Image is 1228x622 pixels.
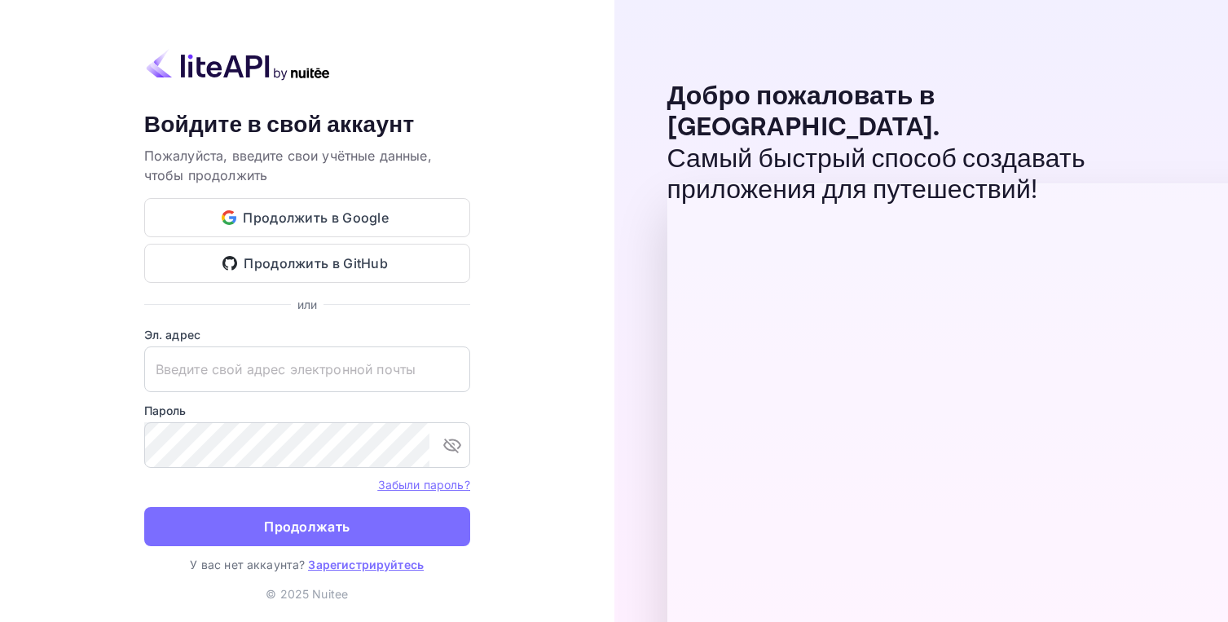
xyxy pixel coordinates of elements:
[264,516,350,538] ya-tr-span: Продолжать
[144,244,470,283] button: Продолжить в GitHub
[667,143,1085,207] ya-tr-span: Самый быстрый способ создавать приложения для путешествий!
[144,507,470,546] button: Продолжать
[144,110,415,140] ya-tr-span: Войдите в свой аккаунт
[144,346,470,392] input: Введите свой адрес электронной почты
[190,558,305,571] ya-tr-span: У вас нет аккаунта?
[436,429,469,461] button: переключить видимость пароля
[378,476,470,492] a: Забыли пароль?
[378,478,470,492] ya-tr-span: Забыли пароль?
[667,80,940,144] ya-tr-span: Добро пожаловать в [GEOGRAPHIC_DATA].
[144,328,200,342] ya-tr-span: Эл. адрес
[244,253,388,275] ya-tr-span: Продолжить в GitHub
[308,558,424,571] a: Зарегистрируйтесь
[144,404,187,417] ya-tr-span: Пароль
[144,49,332,81] img: liteapi
[144,198,470,237] button: Продолжить в Google
[266,587,348,601] ya-tr-span: © 2025 Nuitee
[144,148,432,183] ya-tr-span: Пожалуйста, введите свои учётные данные, чтобы продолжить
[297,298,317,311] ya-tr-span: или
[243,207,389,229] ya-tr-span: Продолжить в Google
